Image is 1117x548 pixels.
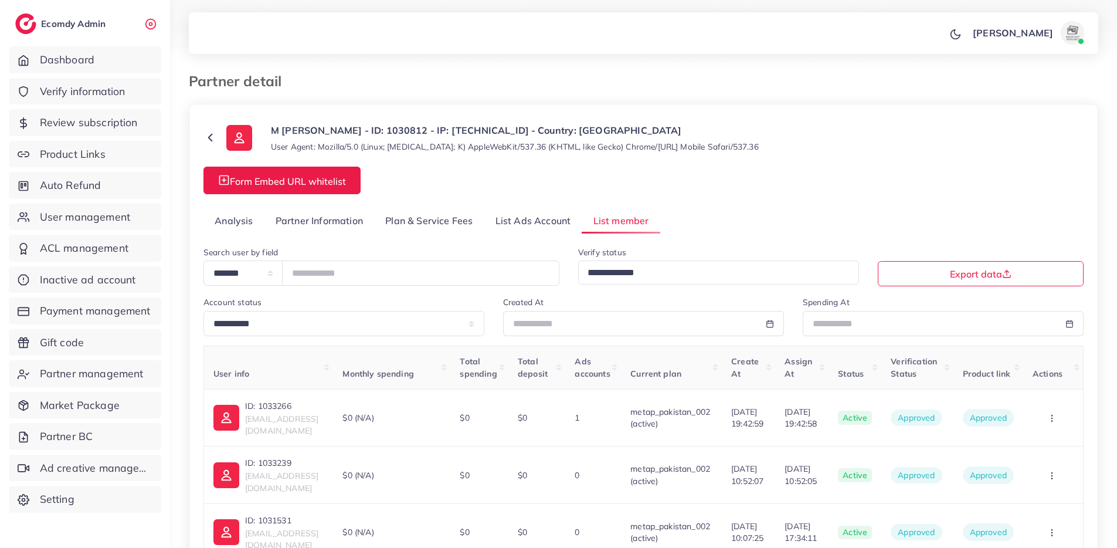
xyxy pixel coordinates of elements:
[40,492,74,507] span: Setting
[891,410,942,426] span: approved
[15,13,108,34] a: logoEcomdy Admin
[342,412,374,424] span: $0 (N/A)
[40,52,94,67] span: Dashboard
[891,467,942,483] span: approved
[264,208,374,234] a: Partner Information
[583,264,844,282] input: Search for option
[245,456,324,470] p: ID: 1033239
[9,235,161,262] a: ACL management
[9,360,161,387] a: Partner management
[582,208,660,234] a: List member
[731,406,766,430] span: [DATE] 19:42:59
[40,335,84,350] span: Gift code
[1033,368,1062,379] span: Actions
[460,412,469,423] span: $0
[245,513,324,527] p: ID: 1031531
[213,519,239,545] img: ic-user-info.36bf1079.svg
[271,123,759,137] p: M [PERSON_NAME] - ID: 1030812 - IP: [TECHNICAL_ID] - Country: [GEOGRAPHIC_DATA]
[803,296,850,308] label: Spending At
[271,141,759,153] small: User Agent: Mozilla/5.0 (Linux; [MEDICAL_DATA]; K) AppleWebKit/537.36 (KHTML, like Gecko) Chrome/...
[40,241,128,256] span: ACL management
[518,527,527,537] span: $0
[630,464,710,486] span: metap_pakistan_002 (active)
[245,399,324,413] p: ID: 1033266
[785,406,819,430] span: [DATE] 19:42:58
[9,141,161,168] a: Product Links
[189,73,291,90] h3: Partner detail
[503,296,544,308] label: Created At
[40,178,101,193] span: Auto Refund
[40,461,152,476] span: Ad creative management
[970,412,1007,423] span: Approved
[578,261,859,285] div: Search for option
[731,520,766,544] span: [DATE] 10:07:25
[213,405,239,431] img: ic-user-info.36bf1079.svg
[785,520,819,544] span: [DATE] 17:34:11
[970,470,1007,481] span: Approved
[518,412,527,423] span: $0
[578,246,626,258] label: Verify status
[838,468,872,482] span: active
[9,392,161,419] a: Market Package
[203,208,264,234] a: Analysis
[9,172,161,199] a: Auto Refund
[575,527,579,537] span: 0
[575,412,579,423] span: 1
[891,356,937,378] span: Verification Status
[963,368,1011,379] span: Product link
[245,471,318,493] span: [EMAIL_ADDRESS][DOMAIN_NAME]
[731,356,759,378] span: Create At
[41,18,108,29] h2: Ecomdy Admin
[40,209,130,225] span: User management
[213,462,239,488] img: ic-user-info.36bf1079.svg
[40,115,138,130] span: Review subscription
[9,455,161,482] a: Ad creative management
[460,527,469,537] span: $0
[966,21,1089,45] a: [PERSON_NAME]avatar
[950,269,1011,279] span: Export data
[9,78,161,105] a: Verify information
[460,470,469,481] span: $0
[203,246,278,258] label: Search user by field
[460,356,497,378] span: Total spending
[9,46,161,73] a: Dashboard
[785,463,819,487] span: [DATE] 10:52:05
[518,356,548,378] span: Total deposit
[484,208,582,234] a: List Ads Account
[203,296,262,308] label: Account status
[213,368,249,379] span: User info
[40,147,106,162] span: Product Links
[374,208,484,234] a: Plan & Service Fees
[40,272,136,287] span: Inactive ad account
[575,356,610,378] span: Ads accounts
[1061,21,1084,45] img: avatar
[575,470,579,481] span: 0
[973,26,1053,40] p: [PERSON_NAME]
[9,109,161,136] a: Review subscription
[245,414,318,436] span: [EMAIL_ADDRESS][DOMAIN_NAME]
[630,521,710,543] span: metap_pakistan_002 (active)
[630,407,710,429] span: metap_pakistan_002 (active)
[785,356,812,378] span: Assign At
[518,470,527,481] span: $0
[342,368,414,379] span: Monthly spending
[15,13,36,34] img: logo
[40,429,93,444] span: Partner BC
[226,125,252,151] img: ic-user-info.36bf1079.svg
[40,84,125,99] span: Verify information
[838,526,872,540] span: active
[9,423,161,450] a: Partner BC
[630,368,681,379] span: Current plan
[203,167,361,194] button: Form Embed URL whitelist
[838,368,864,379] span: Status
[970,527,1007,537] span: Approved
[40,303,151,319] span: Payment management
[9,329,161,356] a: Gift code
[40,366,144,381] span: Partner management
[891,524,942,540] span: approved
[40,398,120,413] span: Market Package
[9,204,161,231] a: User management
[838,411,872,425] span: active
[342,469,374,481] span: $0 (N/A)
[878,261,1084,286] button: Export data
